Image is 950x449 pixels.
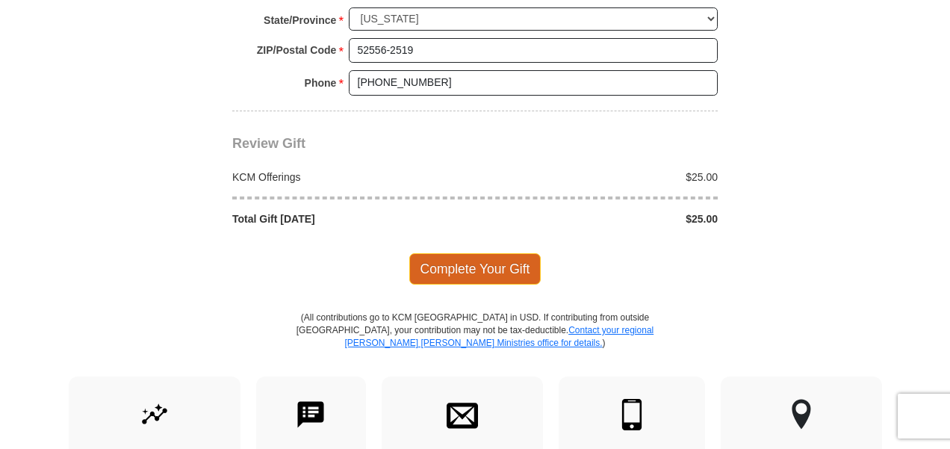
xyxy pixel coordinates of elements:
img: text-to-give.svg [295,399,326,430]
img: mobile.svg [616,399,648,430]
img: other-region [791,399,812,430]
div: $25.00 [475,170,726,185]
img: envelope.svg [447,399,478,430]
span: Review Gift [232,136,305,151]
div: KCM Offerings [225,170,476,185]
img: give-by-stock.svg [139,399,170,430]
strong: ZIP/Postal Code [257,40,337,61]
span: Complete Your Gift [409,253,541,285]
strong: Phone [305,72,337,93]
p: (All contributions go to KCM [GEOGRAPHIC_DATA] in USD. If contributing from outside [GEOGRAPHIC_D... [296,312,654,377]
div: Total Gift [DATE] [225,211,476,226]
div: $25.00 [475,211,726,226]
strong: State/Province [264,10,336,31]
